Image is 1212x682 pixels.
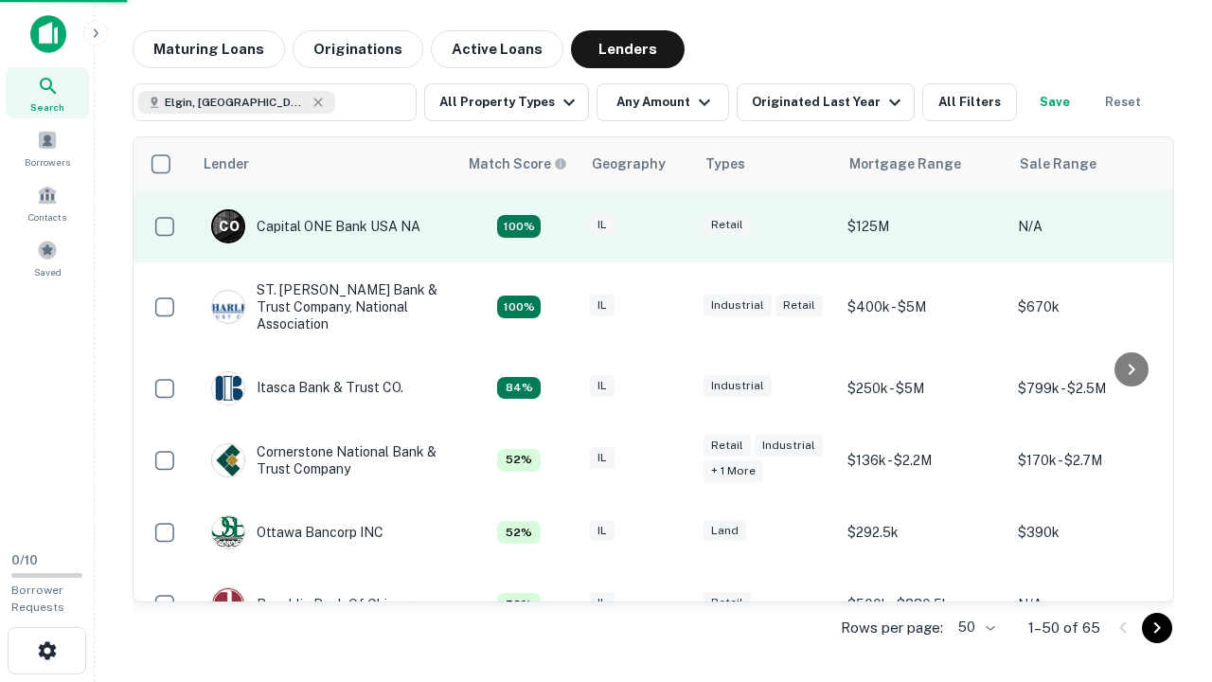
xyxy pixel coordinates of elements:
th: Types [694,137,838,190]
div: Retail [704,592,751,614]
img: capitalize-icon.png [30,15,66,53]
div: Land [704,520,746,542]
div: Capitalize uses an advanced AI algorithm to match your search with the best lender. The match sco... [497,296,541,318]
a: Borrowers [6,122,89,173]
img: picture [212,588,244,620]
th: Geography [580,137,694,190]
div: Capital ONE Bank USA NA [211,209,420,243]
button: Go to next page [1142,613,1172,643]
iframe: Chat Widget [1117,530,1212,621]
td: $799k - $2.5M [1008,352,1179,424]
div: Capitalize uses an advanced AI algorithm to match your search with the best lender. The match sco... [497,449,541,472]
div: IL [590,214,615,236]
div: Republic Bank Of Chicago [211,587,419,621]
button: All Property Types [424,83,589,121]
img: picture [212,372,244,404]
div: Capitalize uses an advanced AI algorithm to match your search with the best lender. The match sco... [497,377,541,400]
button: All Filters [922,83,1017,121]
td: N/A [1008,190,1179,262]
p: Rows per page: [841,617,943,639]
button: Originated Last Year [737,83,915,121]
td: $125M [838,190,1008,262]
img: picture [212,444,244,476]
div: Industrial [704,295,772,316]
div: Capitalize uses an advanced AI algorithm to match your search with the best lender. The match sco... [497,521,541,544]
span: Elgin, [GEOGRAPHIC_DATA], [GEOGRAPHIC_DATA] [165,94,307,111]
span: Search [30,99,64,115]
span: Saved [34,264,62,279]
div: Lender [204,153,249,175]
td: $500k - $880.5k [838,568,1008,640]
div: Industrial [755,435,823,457]
div: Retail [704,435,751,457]
div: IL [590,295,615,316]
button: Save your search to get updates of matches that match your search criteria. [1025,83,1085,121]
th: Lender [192,137,457,190]
div: Geography [592,153,666,175]
div: Industrial [704,375,772,397]
td: $670k [1008,262,1179,352]
td: $170k - $2.7M [1008,424,1179,496]
div: Cornerstone National Bank & Trust Company [211,443,438,477]
div: Capitalize uses an advanced AI algorithm to match your search with the best lender. The match sco... [497,593,541,616]
span: Borrowers [25,154,70,170]
th: Sale Range [1008,137,1179,190]
td: $400k - $5M [838,262,1008,352]
div: Retail [704,214,751,236]
a: Search [6,67,89,118]
img: picture [212,516,244,548]
div: 50 [951,614,998,641]
button: Maturing Loans [133,30,285,68]
div: Originated Last Year [752,91,906,114]
div: ST. [PERSON_NAME] Bank & Trust Company, National Association [211,281,438,333]
td: $136k - $2.2M [838,424,1008,496]
div: Capitalize uses an advanced AI algorithm to match your search with the best lender. The match sco... [469,153,567,174]
img: picture [212,291,244,323]
th: Mortgage Range [838,137,1008,190]
div: IL [590,592,615,614]
a: Saved [6,232,89,283]
button: Active Loans [431,30,563,68]
button: Any Amount [597,83,729,121]
button: Originations [293,30,423,68]
td: $292.5k [838,496,1008,568]
td: $250k - $5M [838,352,1008,424]
button: Reset [1093,83,1153,121]
div: Retail [775,295,823,316]
div: Capitalize uses an advanced AI algorithm to match your search with the best lender. The match sco... [497,215,541,238]
p: 1–50 of 65 [1028,617,1100,639]
div: Ottawa Bancorp INC [211,515,383,549]
div: Sale Range [1020,153,1096,175]
div: IL [590,520,615,542]
button: Lenders [571,30,685,68]
td: $390k [1008,496,1179,568]
span: 0 / 10 [11,553,38,567]
span: Borrower Requests [11,583,64,614]
div: Itasca Bank & Trust CO. [211,371,403,405]
td: N/A [1008,568,1179,640]
span: Contacts [28,209,66,224]
div: Mortgage Range [849,153,961,175]
a: Contacts [6,177,89,228]
p: C O [219,217,239,237]
th: Capitalize uses an advanced AI algorithm to match your search with the best lender. The match sco... [457,137,580,190]
div: + 1 more [704,460,763,482]
div: Types [705,153,745,175]
div: IL [590,447,615,469]
div: IL [590,375,615,397]
h6: Match Score [469,153,563,174]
